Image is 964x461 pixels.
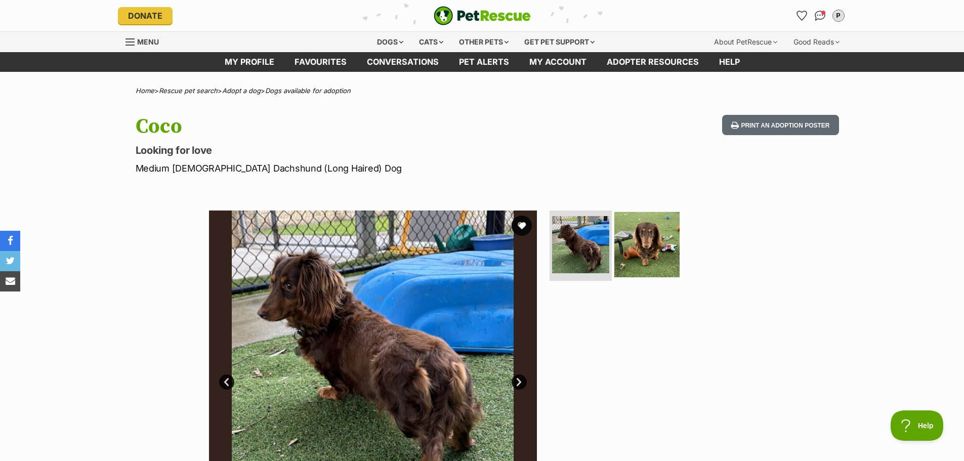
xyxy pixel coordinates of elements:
button: Print an adoption poster [722,115,839,136]
a: Prev [219,374,234,390]
div: Get pet support [517,32,602,52]
a: Help [709,52,750,72]
a: My account [519,52,597,72]
ul: Account quick links [794,8,847,24]
div: P [833,11,844,21]
a: Home [136,87,154,95]
p: Looking for love [136,143,564,157]
button: My account [830,8,847,24]
p: Medium [DEMOGRAPHIC_DATA] Dachshund (Long Haired) Dog [136,161,564,175]
a: My profile [215,52,284,72]
a: Dogs available for adoption [265,87,351,95]
a: Conversations [812,8,828,24]
a: Next [512,374,527,390]
a: PetRescue [434,6,531,25]
img: Photo of Coco [614,212,680,277]
h1: Coco [136,115,564,138]
iframe: Help Scout Beacon - Open [891,410,944,441]
a: Favourites [794,8,810,24]
div: Cats [412,32,450,52]
div: > > > [110,87,854,95]
a: Adopt a dog [222,87,261,95]
a: Rescue pet search [159,87,218,95]
a: Adopter resources [597,52,709,72]
a: Donate [118,7,173,24]
div: About PetRescue [707,32,784,52]
img: logo-e224e6f780fb5917bec1dbf3a21bbac754714ae5b6737aabdf751b685950b380.svg [434,6,531,25]
div: Dogs [370,32,410,52]
button: favourite [512,216,532,236]
a: Pet alerts [449,52,519,72]
a: Menu [125,32,166,50]
img: Photo of Coco [552,216,609,273]
div: Good Reads [786,32,847,52]
a: Favourites [284,52,357,72]
span: Menu [137,37,159,46]
div: Other pets [452,32,516,52]
img: chat-41dd97257d64d25036548639549fe6c8038ab92f7586957e7f3b1b290dea8141.svg [815,11,825,21]
a: conversations [357,52,449,72]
